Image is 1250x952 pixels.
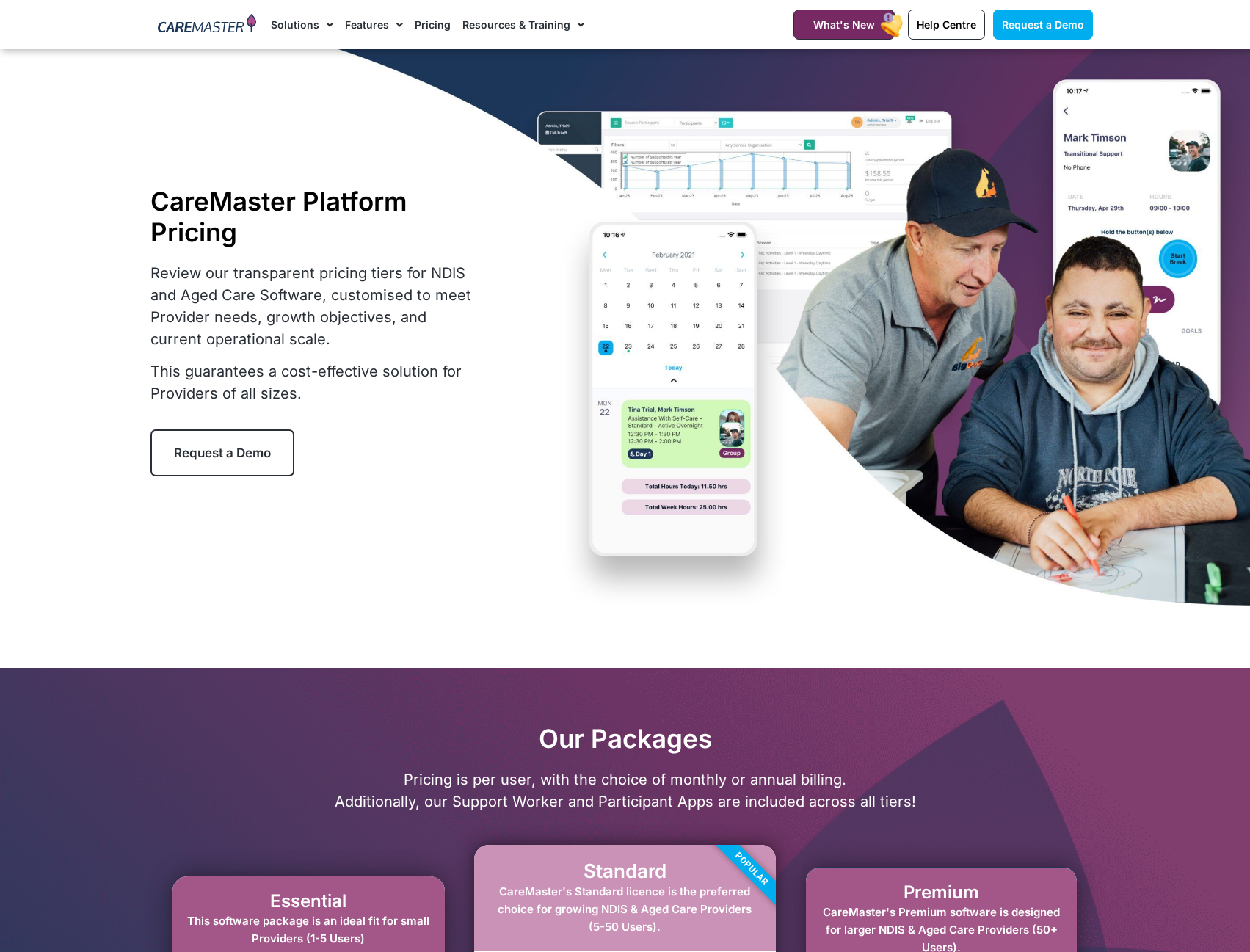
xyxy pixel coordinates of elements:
p: Pricing is per user, with the choice of monthly or annual billing. Additionally, our Support Work... [150,768,1100,813]
span: Request a Demo [1002,18,1084,31]
span: What's New [813,18,875,31]
span: This software package is an ideal fit for small Providers (1-5 Users) [187,914,429,945]
a: Request a Demo [150,429,294,476]
h2: Our Packages [150,723,1100,754]
h2: Premium [821,882,1062,904]
span: CareMaster's Standard licence is the preferred choice for growing NDIS & Aged Care Providers (5-5... [498,884,752,934]
img: CareMaster Logo [158,14,257,36]
a: What's New [793,10,895,40]
span: Help Centre [917,18,976,31]
a: Help Centre [908,10,985,40]
a: Request a Demo [993,10,1093,40]
span: Request a Demo [174,446,271,460]
p: This guarantees a cost-effective solution for Providers of all sizes. [150,360,481,404]
p: Review our transparent pricing tiers for NDIS and Aged Care Software, customised to meet Provider... [150,262,481,350]
h1: CareMaster Platform Pricing [150,186,481,247]
h2: Standard [489,860,761,882]
h2: Essential [187,891,430,912]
